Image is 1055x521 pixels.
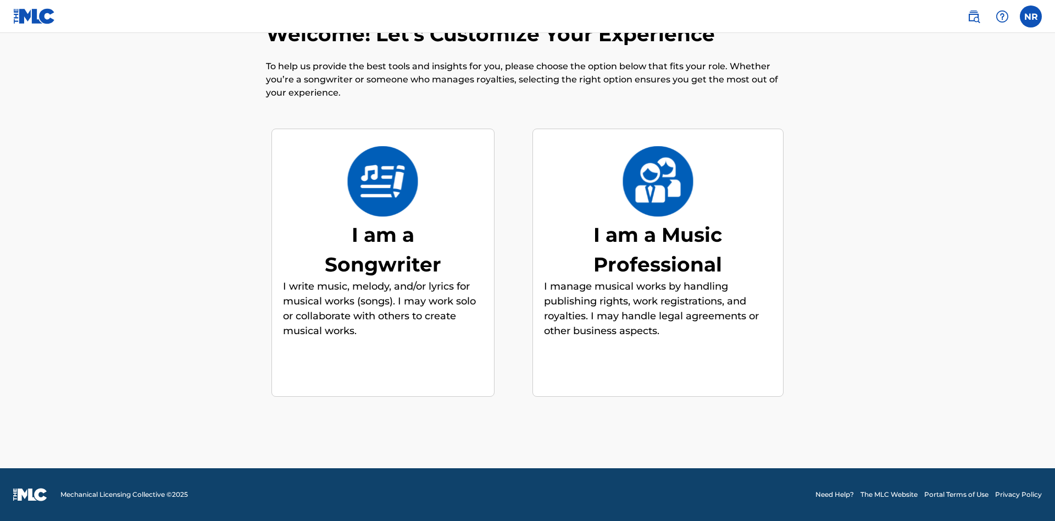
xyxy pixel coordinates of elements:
a: Public Search [963,5,985,27]
a: Privacy Policy [995,490,1042,500]
img: I am a Songwriter [347,146,419,217]
img: help [996,10,1009,23]
a: The MLC Website [860,490,918,500]
img: logo [13,488,47,501]
div: Help [991,5,1013,27]
img: search [967,10,980,23]
div: I am a SongwriterI am a SongwriterI write music, melody, and/or lyrics for musical works (songs).... [271,129,495,397]
img: I am a Music Professional [622,146,694,217]
span: Mechanical Licensing Collective © 2025 [60,490,188,500]
p: I manage musical works by handling publishing rights, work registrations, and royalties. I may ha... [544,279,772,339]
iframe: Chat Widget [1000,468,1055,521]
a: Portal Terms of Use [924,490,989,500]
div: I am a Songwriter [301,220,465,279]
div: I am a Music Professional [575,220,740,279]
a: Need Help? [815,490,854,500]
p: I write music, melody, and/or lyrics for musical works (songs). I may work solo or collaborate wi... [283,279,483,339]
div: User Menu [1020,5,1042,27]
div: I am a Music ProfessionalI am a Music ProfessionalI manage musical works by handling publishing r... [532,129,784,397]
img: MLC Logo [13,8,55,24]
p: To help us provide the best tools and insights for you, please choose the option below that fits ... [266,60,789,99]
h2: Welcome! Let’s Customize Your Experience [266,22,720,47]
